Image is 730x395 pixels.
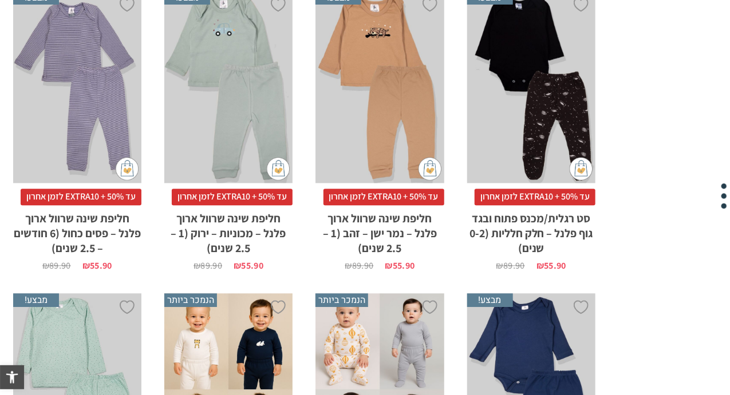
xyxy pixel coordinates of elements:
span: מבצע! [467,293,513,307]
span: ₪ [234,260,241,272]
span: הנמכר ביותר [164,293,217,307]
span: ₪ [42,260,49,272]
bdi: 55.90 [385,260,415,272]
span: ₪ [345,260,352,272]
span: ₪ [496,260,503,272]
h2: חליפת שינה שרוול ארוך פלנל – פסים כחול (6 חודשים – 2.5 שנים) [13,205,141,256]
img: cat-mini-atc.png [267,157,290,180]
span: עד 50% + EXTRA10 לזמן אחרון [21,189,141,205]
img: cat-mini-atc.png [419,157,441,180]
bdi: 55.90 [234,260,263,272]
h2: חליפת שינה שרוול ארוך פלנל – מכוניות – ירוק (1 – 2.5 שנים) [164,205,293,256]
bdi: 55.90 [82,260,112,272]
bdi: 89.90 [345,260,373,272]
span: ₪ [536,260,544,272]
img: cat-mini-atc.png [570,157,593,180]
bdi: 89.90 [496,260,525,272]
h2: סט רגלית/מכנס פתוח ובגד גוף פלנל – חלק חלליות (0-2 שנים) [467,205,595,256]
span: ₪ [385,260,392,272]
img: cat-mini-atc.png [116,157,139,180]
span: עד 50% + EXTRA10 לזמן אחרון [172,189,293,205]
span: ₪ [82,260,90,272]
span: הנמכר ביותר [315,293,368,307]
span: עד 50% + EXTRA10 לזמן אחרון [475,189,595,205]
bdi: 55.90 [536,260,566,272]
span: מבצע! [13,293,59,307]
bdi: 89.90 [42,260,71,272]
span: ₪ [194,260,200,272]
h2: חליפת שינה שרוול ארוך פלנל – נמר ישן – זהב (1 – 2.5 שנים) [315,205,444,256]
span: עד 50% + EXTRA10 לזמן אחרון [323,189,444,205]
bdi: 89.90 [194,260,222,272]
